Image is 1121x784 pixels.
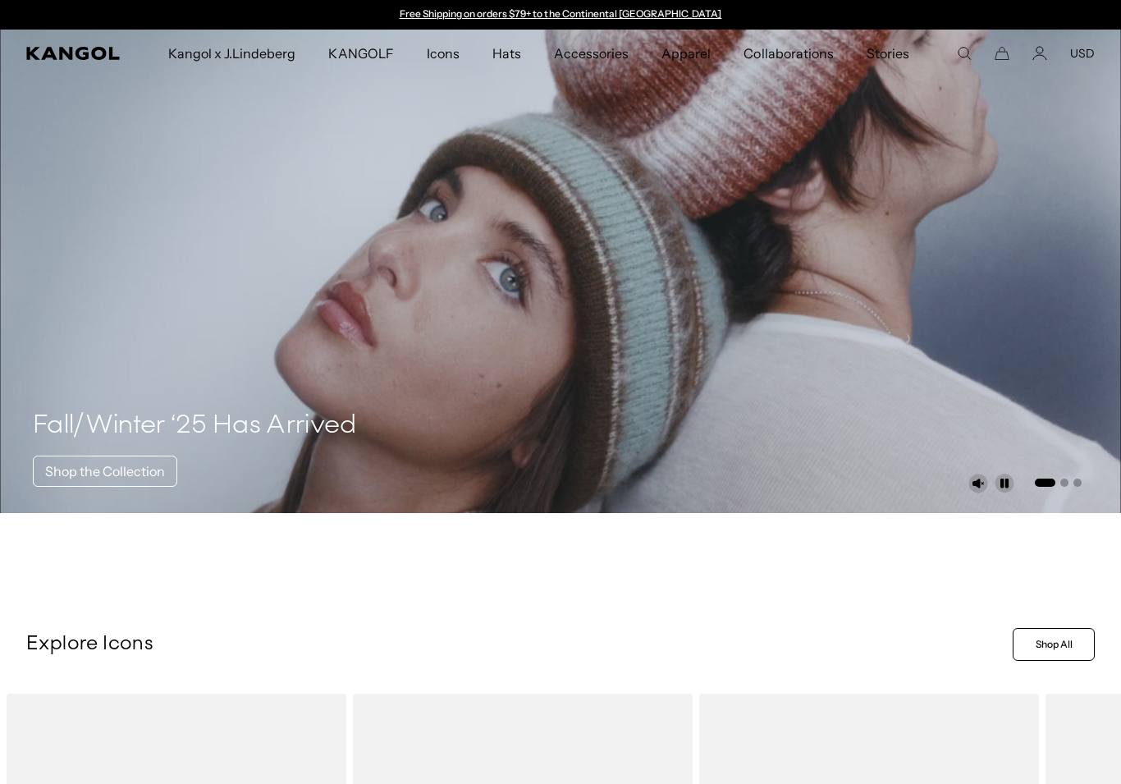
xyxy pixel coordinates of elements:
[645,30,727,77] a: Apparel
[1060,479,1068,487] button: Go to slide 2
[1013,628,1095,661] a: Shop All
[410,30,476,77] a: Icons
[867,30,909,77] span: Stories
[492,30,521,77] span: Hats
[850,30,926,77] a: Stories
[312,30,410,77] a: KANGOLF
[1073,479,1082,487] button: Go to slide 3
[744,30,833,77] span: Collaborations
[391,8,730,21] div: 1 of 2
[1035,479,1055,487] button: Go to slide 1
[476,30,538,77] a: Hats
[400,7,722,20] a: Free Shipping on orders $79+ to the Continental [GEOGRAPHIC_DATA]
[152,30,313,77] a: Kangol x J.Lindeberg
[33,410,357,442] h4: Fall/Winter ‘25 Has Arrived
[33,456,177,487] a: Shop the Collection
[1033,475,1082,488] ul: Select a slide to show
[727,30,849,77] a: Collaborations
[995,474,1014,493] button: Pause
[957,46,972,61] summary: Search here
[391,8,730,21] div: Announcement
[554,30,629,77] span: Accessories
[538,30,645,77] a: Accessories
[26,47,121,60] a: Kangol
[968,474,988,493] button: Unmute
[391,8,730,21] slideshow-component: Announcement bar
[1032,46,1047,61] a: Account
[661,30,711,77] span: Apparel
[26,632,1006,657] p: Explore Icons
[328,30,393,77] span: KANGOLF
[995,46,1009,61] button: Cart
[168,30,296,77] span: Kangol x J.Lindeberg
[427,30,460,77] span: Icons
[1070,46,1095,61] button: USD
